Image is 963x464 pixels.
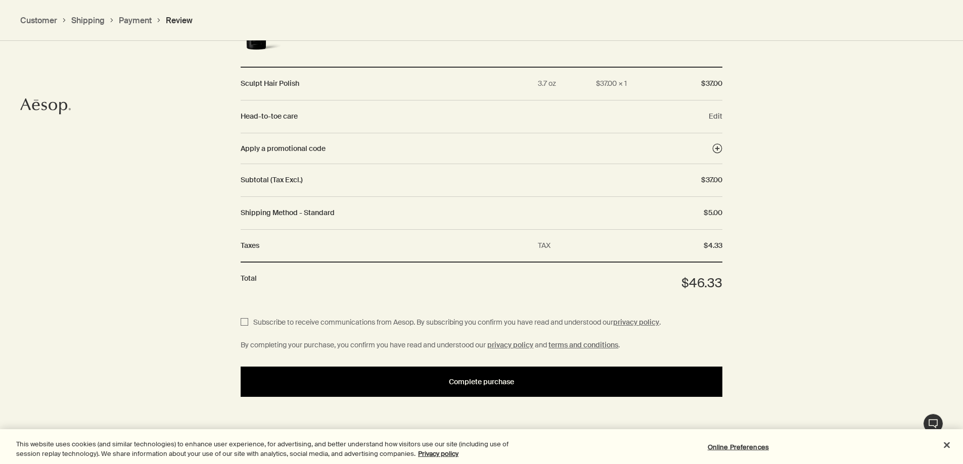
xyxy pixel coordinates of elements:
a: privacy policy [613,317,659,329]
button: Customer [20,15,57,26]
strong: privacy policy [613,318,659,327]
span: . [618,340,620,349]
strong: terms and conditions [548,340,618,349]
div: 3.7 oz [538,78,586,90]
button: Live Assistance [923,414,943,434]
button: Review [166,15,193,26]
dt: Taxes [241,240,518,252]
dd: $4.33 [674,240,722,252]
button: Shipping [71,15,105,26]
a: terms and conditions [548,339,618,352]
button: Apply a promotional code [241,143,722,153]
button: Payment [119,15,152,26]
span: By completing your purchase, you confirm you have read and understood our [241,340,486,349]
a: privacy policy [487,339,533,352]
div: $37.00 × 1 [596,78,644,90]
span: . [659,318,661,327]
strong: privacy policy [487,340,533,349]
button: Edit [709,112,722,121]
dd: $37.00 [674,78,722,90]
button: Complete purchase [241,367,722,397]
span: and [535,340,547,349]
span: Subscribe to receive communications from Aesop. By subscribing you confirm you have read and unde... [253,318,613,327]
dt: Head-to-toe care [241,111,678,123]
dd: $37.00 [691,174,722,186]
dd: $46.33 [671,273,722,294]
dt: Total [241,273,651,294]
span: Complete purchase [449,378,514,386]
button: Close [936,434,958,456]
dt: Subtotal (Tax Excl.) [241,174,671,186]
a: More information about your privacy, opens in a new tab [418,449,458,458]
dd: TAX [538,240,644,252]
a: Sculpt Hair Polish [241,78,299,90]
button: Online Preferences, Opens the preference center dialog [707,437,770,457]
div: Apply a promotional code [241,144,712,153]
div: This website uses cookies (and similar technologies) to enhance user experience, for advertising,... [16,439,530,459]
dt: Shipping Method - Standard [241,207,673,219]
dd: $5.00 [694,207,722,219]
